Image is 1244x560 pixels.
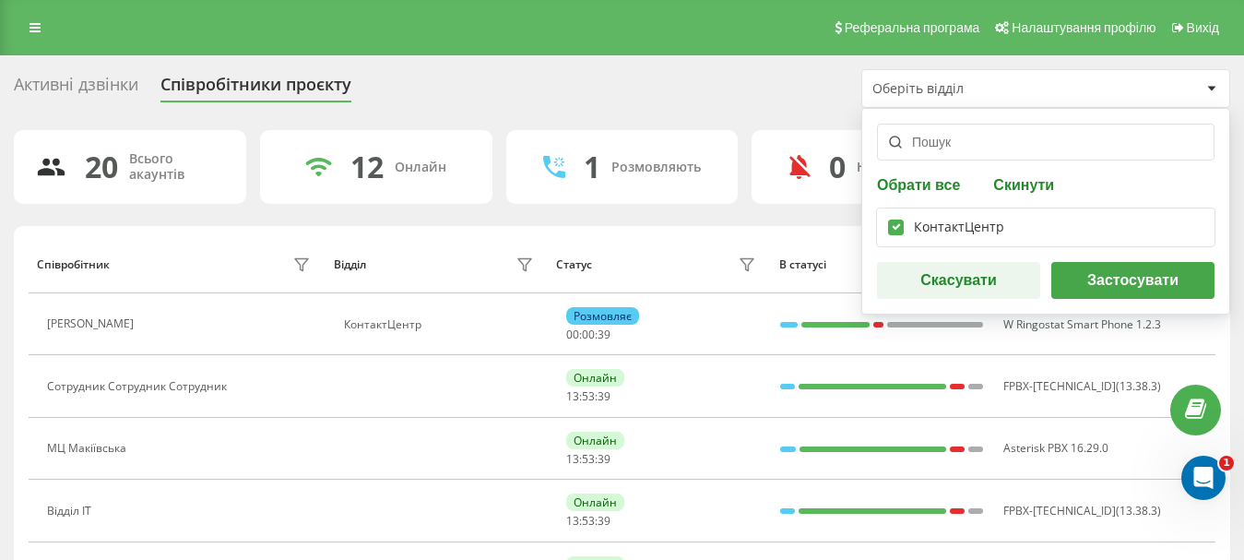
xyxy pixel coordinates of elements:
[1003,440,1108,456] span: Asterisk PBX 16.29.0
[566,453,610,466] div: : :
[598,327,610,342] span: 39
[829,149,846,185] div: 0
[566,513,579,529] span: 13
[598,451,610,467] span: 39
[566,328,610,341] div: : :
[872,81,1093,97] div: Оберіть відділ
[566,494,624,511] div: Онлайн
[1187,20,1219,35] span: Вихід
[611,160,701,175] div: Розмовляють
[1003,378,1161,394] span: FPBX-[TECHNICAL_ID](13.38.3)
[1051,262,1214,299] button: Застосувати
[877,124,1214,161] input: Пошук
[47,317,138,330] div: [PERSON_NAME]
[1012,20,1155,35] span: Налаштування профілю
[566,432,624,449] div: Онлайн
[47,505,96,518] div: Відділ ІТ
[160,75,351,103] div: Співробітники проєкту
[566,307,639,325] div: Розмовляє
[566,369,624,387] div: Онлайн
[845,20,980,35] span: Реферальна програма
[988,175,1060,193] button: Скинути
[582,327,595,342] span: 00
[129,151,224,183] div: Всього акаунтів
[85,149,118,185] div: 20
[334,258,366,271] div: Відділ
[556,258,592,271] div: Статус
[344,318,538,331] div: КонтактЦентр
[47,380,231,393] div: Сотрудник Сотрудник Сотрудник
[914,220,1004,235] div: КонтактЦентр
[395,160,446,175] div: Онлайн
[582,451,595,467] span: 53
[877,262,1040,299] button: Скасувати
[582,513,595,529] span: 53
[566,451,579,467] span: 13
[14,75,138,103] div: Активні дзвінки
[1181,456,1226,500] iframe: Intercom live chat
[582,388,595,404] span: 53
[37,258,110,271] div: Співробітник
[857,160,946,175] div: Не турбувати
[566,390,610,403] div: : :
[566,388,579,404] span: 13
[584,149,600,185] div: 1
[47,442,131,455] div: МЦ Макіївська
[598,388,610,404] span: 39
[779,258,984,271] div: В статусі
[598,513,610,529] span: 39
[877,175,966,193] button: Обрати все
[1219,456,1234,471] span: 1
[1003,503,1161,518] span: FPBX-[TECHNICAL_ID](13.38.3)
[566,327,579,342] span: 00
[566,515,610,528] div: : :
[350,149,384,185] div: 12
[1003,316,1161,332] span: W Ringostat Smart Phone 1.2.3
